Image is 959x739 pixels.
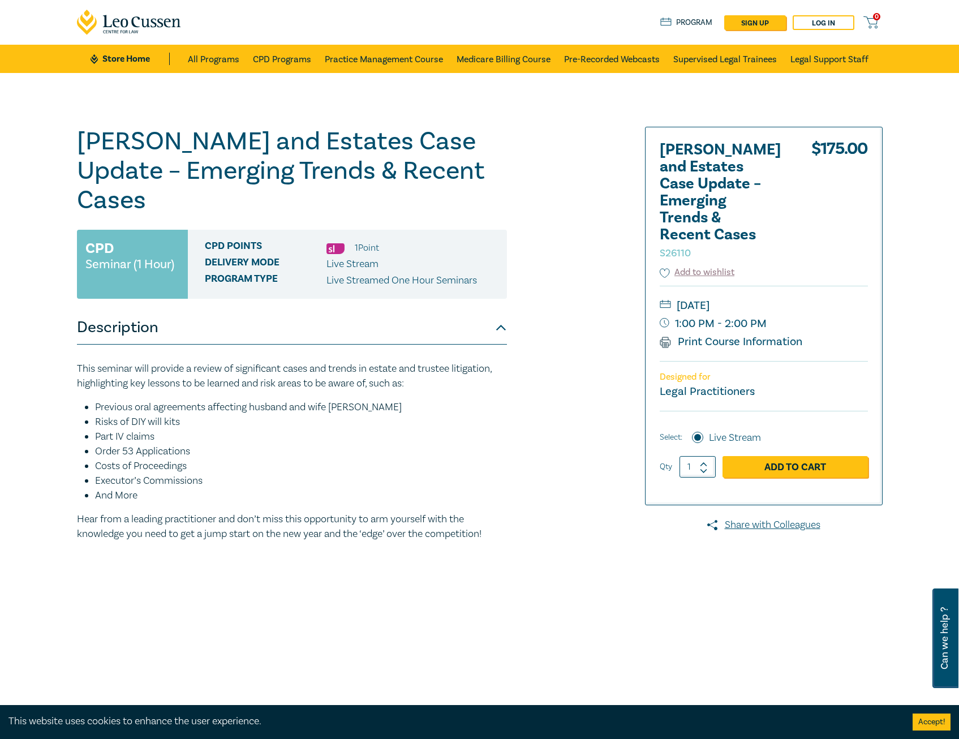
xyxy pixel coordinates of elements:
p: Hear from a leading practitioner and don’t miss this opportunity to arm yourself with the knowled... [77,512,507,542]
li: Executor’s Commissions [95,474,507,488]
div: $ 175.00 [811,141,868,266]
p: Live Streamed One Hour Seminars [326,273,477,288]
small: Seminar (1 Hour) [85,259,174,270]
button: Accept cookies [913,714,951,731]
a: Medicare Billing Course [457,45,551,73]
li: Costs of Proceedings [95,459,507,474]
a: Print Course Information [660,334,803,349]
small: S26110 [660,247,691,260]
span: Program type [205,273,326,288]
a: sign up [724,15,786,30]
span: Can we help ? [939,595,950,681]
button: Description [77,311,507,345]
a: Practice Management Course [325,45,443,73]
label: Live Stream [709,431,761,445]
li: Risks of DIY will kits [95,415,507,429]
a: CPD Programs [253,45,311,73]
label: Qty [660,461,672,473]
span: Live Stream [326,257,379,270]
a: Supervised Legal Trainees [673,45,777,73]
a: Add to Cart [723,456,868,478]
a: Program [660,16,713,29]
small: [DATE] [660,297,868,315]
a: Share with Colleagues [645,518,883,532]
small: Legal Practitioners [660,384,755,399]
span: 0 [873,13,880,20]
li: Order 53 Applications [95,444,507,459]
a: Log in [793,15,854,30]
p: This seminar will provide a review of significant cases and trends in estate and trustee litigati... [77,362,507,391]
li: Part IV claims [95,429,507,444]
h2: [PERSON_NAME] and Estates Case Update – Emerging Trends & Recent Cases [660,141,784,260]
img: Substantive Law [326,243,345,254]
span: Delivery Mode [205,257,326,272]
span: Select: [660,431,682,444]
h3: CPD [85,238,114,259]
div: This website uses cookies to enhance the user experience. [8,714,896,729]
input: 1 [680,456,716,478]
li: And More [95,488,507,503]
small: 1:00 PM - 2:00 PM [660,315,868,333]
li: Previous oral agreements affecting husband and wife [PERSON_NAME] [95,400,507,415]
li: 1 Point [355,240,379,255]
span: CPD Points [205,240,326,255]
a: All Programs [188,45,239,73]
a: Legal Support Staff [790,45,868,73]
a: Store Home [91,53,169,65]
button: Add to wishlist [660,266,735,279]
a: Pre-Recorded Webcasts [564,45,660,73]
p: Designed for [660,372,868,383]
h1: [PERSON_NAME] and Estates Case Update – Emerging Trends & Recent Cases [77,127,507,215]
